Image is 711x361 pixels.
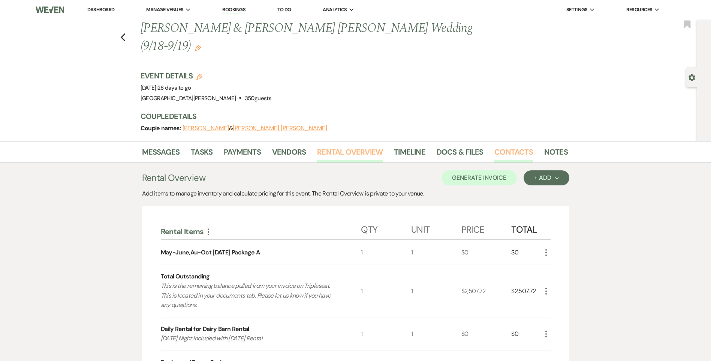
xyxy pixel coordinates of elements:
a: Docs & Files [437,146,483,162]
span: Resources [626,6,652,14]
p: This is the remaining balance pulled from your invoice on Tripleseat. This is located in your doc... [161,281,341,310]
div: Qty [361,217,411,239]
button: [PERSON_NAME] [PERSON_NAME] [233,125,327,131]
div: 1 [361,240,411,265]
h3: Event Details [141,71,271,81]
div: $0 [461,240,512,265]
div: Price [461,217,512,239]
a: Tasks [191,146,213,162]
a: To Do [277,6,291,13]
span: 350 guests [245,95,271,102]
h1: [PERSON_NAME] & [PERSON_NAME] [PERSON_NAME] Wedding (9/18-9/19) [141,20,476,55]
span: Analytics [323,6,347,14]
a: Bookings [222,6,245,14]
span: Settings [566,6,588,14]
div: Total Outstanding [161,272,210,281]
div: 1 [411,317,461,350]
div: May-June,Au-Oct [DATE] Package A [161,248,260,257]
a: Payments [224,146,261,162]
button: Generate Invoice [442,170,517,185]
span: [GEOGRAPHIC_DATA][PERSON_NAME] [141,95,236,102]
div: Add items to manage inventory and calculate pricing for this event. The Rental Overview is privat... [142,189,569,198]
a: Vendors [272,146,306,162]
a: Notes [544,146,568,162]
div: 1 [361,317,411,350]
div: Daily Rental for Dairy Barn Rental [161,325,249,334]
div: $0 [511,317,541,350]
a: Contacts [494,146,533,162]
button: Open lead details [689,74,695,81]
span: Manage Venues [146,6,183,14]
a: Timeline [394,146,425,162]
p: [DATE] Night included with [DATE] Rental [161,334,341,343]
span: | [156,84,191,92]
a: Rental Overview [317,146,383,162]
div: 1 [361,265,411,317]
span: Couple names: [141,124,183,132]
h3: Couple Details [141,111,560,122]
div: 1 [411,265,461,317]
button: [PERSON_NAME] [183,125,229,131]
div: 1 [411,240,461,265]
div: $0 [511,240,541,265]
a: Dashboard [87,6,114,13]
button: Edit [195,44,201,51]
div: $0 [461,317,512,350]
div: Rental Items [161,227,361,236]
button: + Add [524,170,569,185]
div: Total [511,217,541,239]
div: $2,507.72 [511,265,541,317]
div: + Add [534,175,558,181]
span: & [183,125,327,132]
span: 28 days to go [157,84,191,92]
span: [DATE] [141,84,191,92]
div: $2,507.72 [461,265,512,317]
img: Weven Logo [36,2,64,18]
a: Messages [142,146,180,162]
div: Unit [411,217,461,239]
h3: Rental Overview [142,171,205,185]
